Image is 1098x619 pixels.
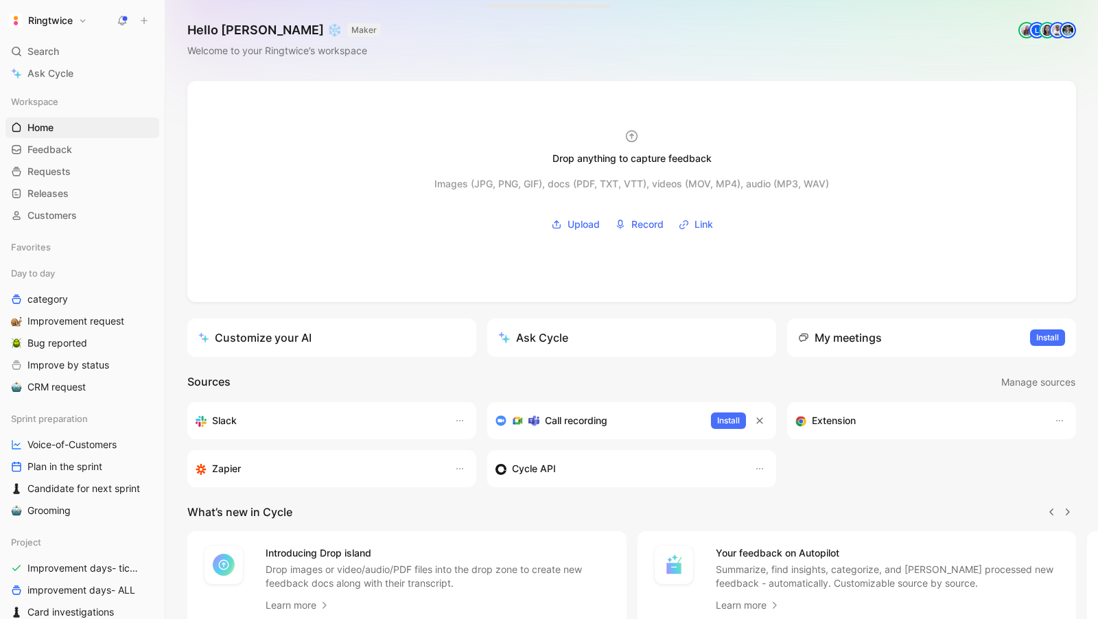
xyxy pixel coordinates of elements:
span: Releases [27,187,69,200]
span: CRM request [27,380,86,394]
a: ♟️Candidate for next sprint [5,478,159,499]
div: L [1030,23,1044,37]
img: 🤖 [11,505,22,516]
span: improvement days- ALL [27,583,135,597]
h4: Introducing Drop island [266,545,610,561]
p: Drop images or video/audio/PDF files into the drop zone to create new feedback docs along with th... [266,563,610,590]
div: Sprint preparation [5,408,159,429]
p: Summarize, find insights, categorize, and [PERSON_NAME] processed new feedback - automatically. C... [716,563,1060,590]
span: Install [1036,331,1059,344]
span: Ask Cycle [27,65,73,82]
img: avatar [1051,23,1064,37]
span: Link [694,216,713,233]
img: avatar [1020,23,1033,37]
span: Candidate for next sprint [27,482,140,495]
a: Voice-of-Customers [5,434,159,455]
span: Feedback [27,143,72,156]
button: Link [674,214,718,235]
div: Sync your customers, send feedback and get updates in Slack [196,412,441,429]
div: Sprint preparationVoice-of-CustomersPlan in the sprint♟️Candidate for next sprint🤖Grooming [5,408,159,521]
img: ♟️ [11,607,22,618]
a: Plan in the sprint [5,456,159,477]
h2: Sources [187,373,231,391]
div: Welcome to your Ringtwice’s workspace [187,43,381,59]
a: Releases [5,183,159,204]
a: Requests [5,161,159,182]
button: Upload [546,214,605,235]
a: 🤖Grooming [5,500,159,521]
a: 🐌Improvement request [5,311,159,331]
span: Project [11,535,41,549]
span: Manage sources [1001,374,1075,390]
img: 🤖 [11,382,22,393]
div: Images (JPG, PNG, GIF), docs (PDF, TXT, VTT), videos (MOV, MP4), audio (MP3, WAV) [434,176,829,192]
div: Ask Cycle [498,329,568,346]
span: Improvement days- tickets ready [27,561,143,575]
span: Improvement request [27,314,124,328]
h2: What’s new in Cycle [187,504,292,520]
div: Day to daycategory🐌Improvement request🪲Bug reportedImprove by status🤖CRM request [5,263,159,397]
img: Ringtwice [9,14,23,27]
span: Improve by status [27,358,109,372]
span: Search [27,43,59,60]
button: Record [610,214,668,235]
span: Home [27,121,54,135]
span: Record [631,216,664,233]
div: Drop anything to capture feedback [552,150,712,167]
span: Requests [27,165,71,178]
a: Improvement days- tickets ready [5,558,159,579]
span: Card investigations [27,605,114,619]
div: Project [5,532,159,552]
span: Voice-of-Customers [27,438,117,452]
a: Ask Cycle [5,63,159,84]
h3: Zapier [212,460,241,477]
span: Workspace [11,95,58,108]
a: Learn more [266,597,330,614]
button: Manage sources [1001,373,1076,391]
a: Customize your AI [187,318,476,357]
div: Sync customers & send feedback from custom sources. Get inspired by our favorite use case [495,460,740,477]
div: Day to day [5,263,159,283]
span: category [27,292,68,306]
h3: Cycle API [512,460,556,477]
a: Learn more [716,597,780,614]
button: 🪲 [8,335,25,351]
span: Favorites [11,240,51,254]
span: Customers [27,209,77,222]
h1: Ringtwice [28,14,73,27]
h3: Slack [212,412,237,429]
a: Home [5,117,159,138]
div: Capture feedback from anywhere on the web [795,412,1040,429]
img: avatar [1040,23,1054,37]
button: 🐌 [8,313,25,329]
span: Bug reported [27,336,87,350]
img: ♟️ [11,483,22,494]
button: RingtwiceRingtwice [5,11,91,30]
a: Improve by status [5,355,159,375]
div: My meetings [798,329,882,346]
button: 🤖 [8,379,25,395]
button: ♟️ [8,480,25,497]
div: Record & transcribe meetings from Zoom, Meet & Teams. [495,412,700,429]
span: Grooming [27,504,71,517]
a: 🤖CRM request [5,377,159,397]
span: Install [717,414,740,428]
div: Workspace [5,91,159,112]
a: category [5,289,159,309]
a: Customers [5,205,159,226]
img: 🐌 [11,316,22,327]
span: Day to day [11,266,55,280]
button: MAKER [347,23,381,37]
button: Install [1030,329,1065,346]
h3: Call recording [545,412,607,429]
button: Install [711,412,746,429]
a: 🪲Bug reported [5,333,159,353]
button: 🤖 [8,502,25,519]
img: 🪲 [11,338,22,349]
h1: Hello [PERSON_NAME] ❄️ [187,22,381,38]
div: Favorites [5,237,159,257]
div: Search [5,41,159,62]
img: avatar [1061,23,1075,37]
a: improvement days- ALL [5,580,159,600]
span: Sprint preparation [11,412,88,425]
